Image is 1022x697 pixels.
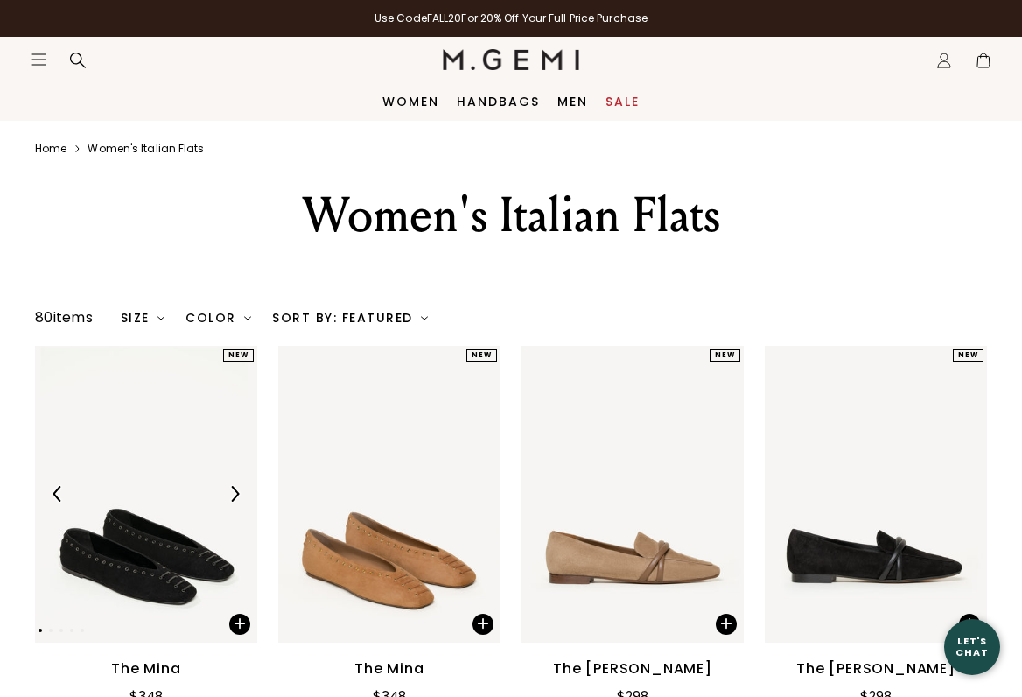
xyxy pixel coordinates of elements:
[35,307,93,328] div: 80 items
[223,349,254,362] div: NEW
[457,95,540,109] a: Handbags
[944,636,1000,658] div: Let's Chat
[244,314,251,321] img: chevron-down.svg
[953,349,983,362] div: NEW
[157,314,164,321] img: chevron-down.svg
[427,11,462,25] strong: FALL20
[227,486,242,502] img: Next Arrow
[186,184,836,247] div: Women's Italian Flats
[765,346,987,643] img: The Brenda
[35,346,257,643] img: The Mina
[121,311,165,325] div: Size
[521,346,744,643] img: The Brenda
[557,95,588,109] a: Men
[50,486,66,502] img: Previous Arrow
[30,51,47,68] button: Open site menu
[421,314,428,321] img: chevron-down.svg
[185,311,251,325] div: Color
[710,349,740,362] div: NEW
[87,142,204,156] a: Women's italian flats
[382,95,439,109] a: Women
[466,349,497,362] div: NEW
[272,311,428,325] div: Sort By: Featured
[278,346,500,643] img: The Mina
[35,142,66,156] a: Home
[796,658,955,679] div: The [PERSON_NAME]
[354,658,423,679] div: The Mina
[111,658,180,679] div: The Mina
[443,49,580,70] img: M.Gemi
[553,658,712,679] div: The [PERSON_NAME]
[605,95,640,109] a: Sale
